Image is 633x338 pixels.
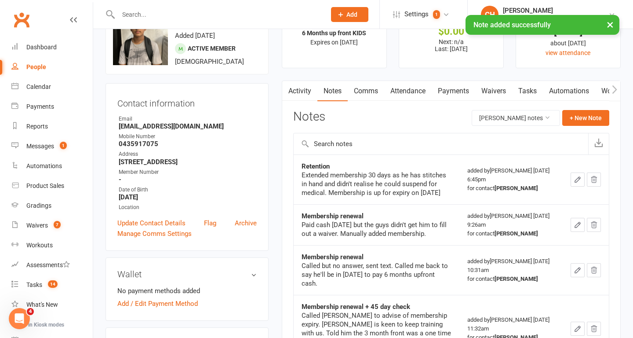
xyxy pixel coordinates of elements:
div: Calendar [26,83,51,90]
strong: [DATE] [119,193,257,201]
span: 7 [54,221,61,228]
div: about [DATE] [524,38,612,48]
div: Tasks [26,281,42,288]
a: Tasks [512,81,543,101]
div: Paid cash [DATE] but the guys didn't get him to fill out a waiver. Manually added membership. [302,220,451,238]
div: Payments [26,103,54,110]
div: Dashboard [26,44,57,51]
div: Waivers [26,222,48,229]
div: CH [481,6,498,23]
div: [PERSON_NAME] [503,7,608,15]
div: Messages [26,143,54,150]
a: Attendance [384,81,432,101]
a: Assessments [11,255,93,275]
div: Assessments [26,261,70,268]
a: Waivers [475,81,512,101]
strong: [STREET_ADDRESS] [119,158,257,166]
strong: Retention [302,162,330,170]
a: Workouts [11,235,93,255]
div: The Fight Centre [GEOGRAPHIC_DATA] [503,15,608,22]
a: Add / Edit Payment Method [117,298,198,309]
span: Expires on [DATE] [310,39,358,46]
span: Active member [188,45,236,52]
strong: [EMAIL_ADDRESS][DOMAIN_NAME] [119,122,257,130]
a: Activity [282,81,317,101]
div: Workouts [26,242,53,249]
a: Update Contact Details [117,218,186,228]
a: Automations [11,156,93,176]
p: Next: n/a Last: [DATE] [407,38,495,52]
span: 4 [27,308,34,315]
strong: Membership renewal [302,253,364,261]
a: Automations [543,81,595,101]
a: Product Sales [11,176,93,196]
span: Settings [404,4,429,24]
div: Product Sales [26,182,64,189]
a: view attendance [546,49,590,56]
div: Member Number [119,168,257,176]
div: Called but no answer, sent text. Called me back to say he'll be in [DATE] to pay 6 months upfront... [302,261,451,288]
div: Date of Birth [119,186,257,194]
span: 14 [48,280,58,288]
a: Clubworx [11,9,33,31]
div: Extended membership 30 days as he has stitches in hand and didn't realise he could suspend for me... [302,171,451,197]
div: Automations [26,162,62,169]
strong: [PERSON_NAME] [495,276,538,282]
div: People [26,63,46,70]
span: [DEMOGRAPHIC_DATA] [175,58,244,66]
div: Reports [26,123,48,130]
h3: Notes [293,110,325,126]
iframe: Intercom live chat [9,308,30,329]
li: No payment methods added [117,286,257,296]
div: Location [119,203,257,212]
div: Note added successfully [466,15,619,35]
a: Archive [235,218,257,228]
a: Calendar [11,77,93,97]
a: Waivers 7 [11,216,93,235]
a: Payments [11,97,93,117]
h3: Wallet [117,269,257,279]
strong: - [119,176,257,184]
button: + New Note [562,110,609,126]
div: Address [119,150,257,158]
input: Search notes [294,133,588,154]
input: Search... [116,8,320,21]
strong: Membership renewal [302,212,364,220]
a: Tasks 14 [11,275,93,295]
a: Manage Comms Settings [117,228,192,239]
div: for contact [467,275,555,283]
a: People [11,57,93,77]
a: Gradings [11,196,93,216]
span: 1 [60,142,67,149]
div: for contact [467,229,555,238]
a: Payments [432,81,475,101]
div: added by [PERSON_NAME] [DATE] 9:26am [467,212,555,238]
a: Comms [348,81,384,101]
span: 1 [433,10,440,19]
div: What's New [26,301,58,308]
div: Email [119,115,257,123]
a: Dashboard [11,37,93,57]
div: for contact [467,184,555,193]
div: Gradings [26,202,51,209]
a: Reports [11,117,93,136]
h3: Contact information [117,95,257,108]
a: Notes [317,81,348,101]
button: [PERSON_NAME] notes [472,110,560,126]
strong: 0435917075 [119,140,257,148]
div: Mobile Number [119,132,257,141]
button: × [602,15,618,34]
a: What's New [11,295,93,315]
strong: [PERSON_NAME] [495,185,538,191]
div: added by [PERSON_NAME] [DATE] 10:31am [467,257,555,283]
strong: Membership renewal + 45 day check [302,303,410,311]
span: Add [346,11,357,18]
button: Add [331,7,368,22]
a: Flag [204,218,216,228]
a: Messages 1 [11,136,93,156]
div: added by [PERSON_NAME] [DATE] 6:45pm [467,166,555,193]
strong: [PERSON_NAME] [495,230,538,237]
